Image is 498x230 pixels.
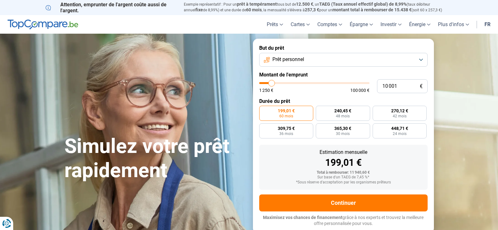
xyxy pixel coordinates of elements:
[305,7,319,12] span: 257,3 €
[336,114,350,118] span: 48 mois
[246,7,262,12] span: 60 mois
[350,88,369,93] span: 100 000 €
[259,45,428,51] label: But du prêt
[393,132,407,136] span: 24 mois
[278,109,295,113] span: 199,01 €
[264,180,423,185] div: *Sous réserve d'acceptation par les organismes prêteurs
[195,7,203,12] span: fixe
[64,134,245,183] h1: Simulez votre prêt rapidement
[319,2,407,7] span: TAEG (Taux annuel effectif global) de 8,99%
[8,20,78,30] img: TopCompare
[377,15,405,34] a: Investir
[391,126,408,131] span: 448,71 €
[391,109,408,113] span: 270,12 €
[481,15,494,34] a: fr
[279,114,293,118] span: 60 mois
[263,215,342,220] span: Maximisez vos chances de financement
[420,84,423,89] span: €
[259,215,428,227] p: grâce à nos experts et trouvez la meilleure offre personnalisée pour vous.
[264,175,423,180] div: Sur base d'un TAEG de 7,45 %*
[46,2,176,14] p: Attention, emprunter de l'argent coûte aussi de l'argent.
[434,15,473,34] a: Plus d'infos
[272,56,304,63] span: Prêt personnel
[334,109,351,113] span: 240,45 €
[264,171,423,175] div: Total à rembourser: 11 940,60 €
[259,98,428,104] label: Durée du prêt
[287,15,314,34] a: Cartes
[278,126,295,131] span: 309,75 €
[237,2,277,7] span: prêt à tempérament
[264,158,423,167] div: 199,01 €
[405,15,434,34] a: Énergie
[346,15,377,34] a: Épargne
[263,15,287,34] a: Prêts
[336,132,350,136] span: 30 mois
[279,132,293,136] span: 36 mois
[314,15,346,34] a: Comptes
[259,88,273,93] span: 1 250 €
[393,114,407,118] span: 42 mois
[296,2,313,7] span: 12.500 €
[259,72,428,78] label: Montant de l'emprunt
[259,53,428,67] button: Prêt personnel
[259,194,428,211] button: Continuer
[264,150,423,155] div: Estimation mensuelle
[334,126,351,131] span: 365,30 €
[184,2,453,13] p: Exemple représentatif : Pour un tous but de , un (taux débiteur annuel de 8,99%) et une durée de ...
[332,7,412,12] span: montant total à rembourser de 15.438 €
